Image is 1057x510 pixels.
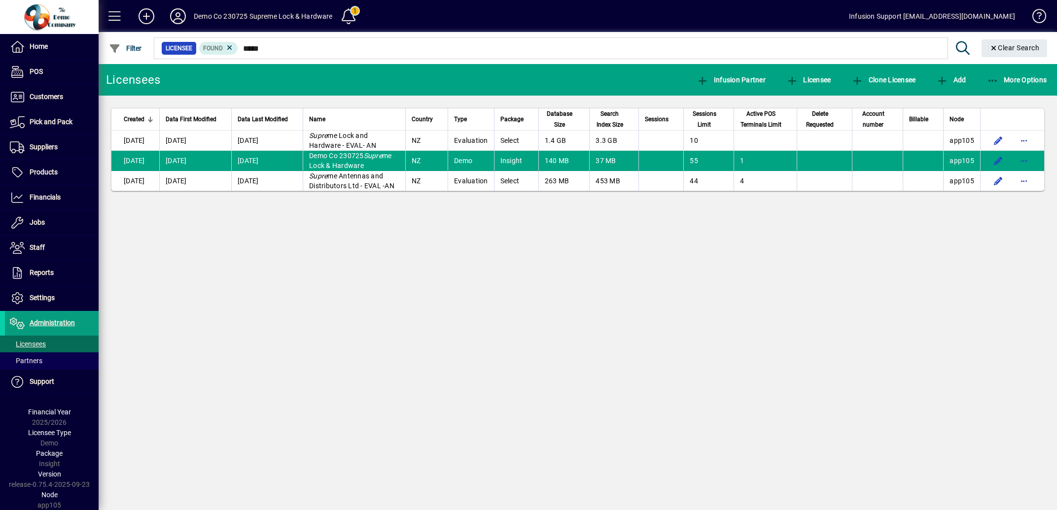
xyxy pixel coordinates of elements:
em: Supre [364,152,382,160]
span: Clone Licensee [851,76,916,84]
td: 37 MB [589,151,638,171]
td: [DATE] [159,151,231,171]
td: Evaluation [448,171,494,191]
button: Licensee [784,71,834,89]
span: Jobs [30,218,45,226]
span: Delete Requested [803,108,837,130]
span: Package [36,449,63,457]
span: Products [30,168,58,176]
em: Supre [309,132,327,139]
a: Jobs [5,210,99,235]
span: Account number [858,108,888,130]
span: Support [30,377,54,385]
span: Administration [30,319,75,327]
button: Clear [982,39,1048,57]
span: Sessions [645,114,669,125]
td: 1.4 GB [538,131,590,151]
td: 3.3 GB [589,131,638,151]
span: Search Index Size [596,108,624,130]
span: Customers [30,93,63,101]
span: Infusion Partner [697,76,766,84]
span: Licensees [10,340,46,348]
span: Type [454,114,467,125]
td: NZ [405,171,448,191]
td: 263 MB [538,171,590,191]
button: More Options [985,71,1050,89]
td: 140 MB [538,151,590,171]
span: Data Last Modified [238,114,288,125]
em: Supre [309,172,327,180]
button: Filter [106,39,144,57]
button: Clone Licensee [849,71,918,89]
a: Products [5,160,99,185]
div: Name [309,114,399,125]
td: 55 [683,151,734,171]
span: Data First Modified [166,114,216,125]
td: 44 [683,171,734,191]
span: More Options [987,76,1047,84]
span: Licensee [786,76,831,84]
span: Package [500,114,524,125]
span: Add [936,76,966,84]
a: Suppliers [5,135,99,160]
a: Customers [5,85,99,109]
span: Reports [30,269,54,276]
span: app105.prod.infusionbusinesssoftware.com [950,136,974,144]
td: Select [494,131,538,151]
span: Created [124,114,144,125]
button: Add [934,71,968,89]
a: Financials [5,185,99,210]
td: [DATE] [231,151,303,171]
a: Pick and Pack [5,110,99,135]
td: [DATE] [111,131,159,151]
button: Edit [990,133,1006,148]
a: Staff [5,236,99,260]
td: 4 [734,171,797,191]
span: POS [30,68,43,75]
div: Type [454,114,488,125]
div: Active POS Terminals Limit [740,108,791,130]
div: Billable [909,114,937,125]
td: Demo [448,151,494,171]
a: Licensees [5,336,99,352]
a: Partners [5,352,99,369]
td: NZ [405,151,448,171]
div: Country [412,114,442,125]
span: Node [950,114,964,125]
td: NZ [405,131,448,151]
span: Home [30,42,48,50]
span: Staff [30,243,45,251]
td: [DATE] [159,171,231,191]
span: Sessions Limit [690,108,719,130]
span: app105.prod.infusionbusinesssoftware.com [950,177,974,185]
span: Name [309,114,325,125]
span: Clear Search [989,44,1040,52]
span: Node [41,491,58,499]
div: Delete Requested [803,108,846,130]
div: Data First Modified [166,114,225,125]
div: Account number [858,108,897,130]
span: Licensee Type [28,429,71,437]
span: Partners [10,357,42,365]
button: Edit [990,173,1006,189]
td: Select [494,171,538,191]
div: Sessions Limit [690,108,728,130]
td: [DATE] [231,171,303,191]
button: More options [1016,133,1032,148]
span: Financials [30,193,61,201]
span: Filter [109,44,142,52]
span: Financial Year [28,408,71,416]
td: Evaluation [448,131,494,151]
a: POS [5,60,99,84]
span: Suppliers [30,143,58,151]
div: Demo Co 230725 Supreme Lock & Hardware [194,8,333,24]
span: Active POS Terminals Limit [740,108,782,130]
span: Country [412,114,433,125]
button: Profile [162,7,194,25]
button: More options [1016,153,1032,169]
span: Database Size [545,108,575,130]
span: Billable [909,114,928,125]
a: Knowledge Base [1025,2,1045,34]
span: Version [38,470,61,478]
div: Sessions [645,114,677,125]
